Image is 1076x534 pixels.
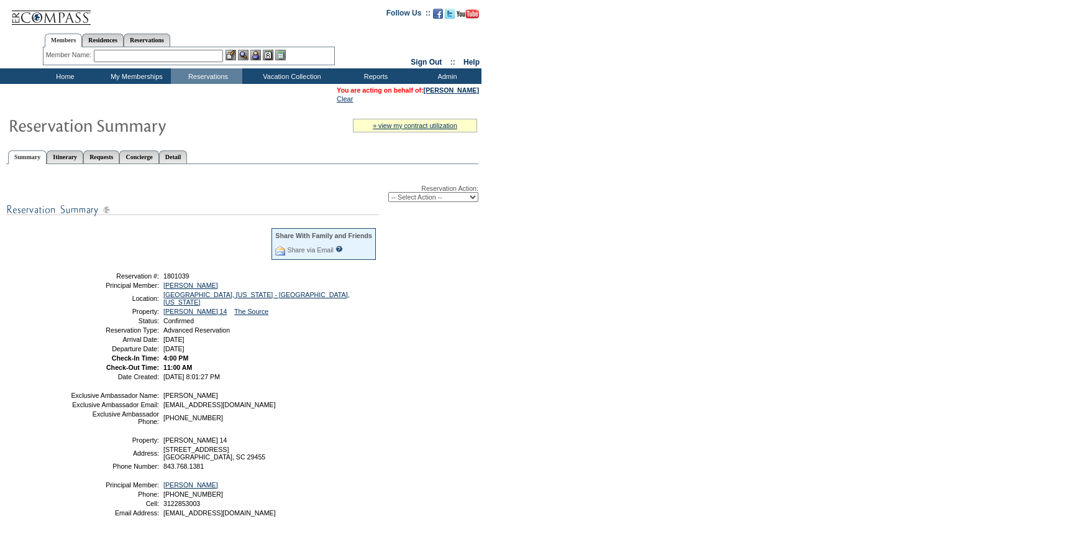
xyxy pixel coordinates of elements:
img: b_edit.gif [226,50,236,60]
a: [PERSON_NAME] [163,481,218,489]
td: Phone: [70,490,159,498]
a: [GEOGRAPHIC_DATA], [US_STATE] - [GEOGRAPHIC_DATA], [US_STATE] [163,291,350,306]
td: Exclusive Ambassador Name: [70,392,159,399]
td: Date Created: [70,373,159,380]
span: [STREET_ADDRESS] [GEOGRAPHIC_DATA], SC 29455 [163,446,265,461]
td: Home [28,68,99,84]
td: Reports [339,68,410,84]
span: [EMAIL_ADDRESS][DOMAIN_NAME] [163,509,276,517]
a: Detail [159,150,188,163]
span: [PHONE_NUMBER] [163,414,223,421]
span: 843.768.1381 [163,463,204,470]
a: The Source [234,308,268,315]
td: Vacation Collection [242,68,339,84]
img: View [238,50,248,60]
span: [EMAIL_ADDRESS][DOMAIN_NAME] [163,401,276,408]
td: Departure Date: [70,345,159,352]
a: [PERSON_NAME] [424,86,479,94]
img: Impersonate [250,50,261,60]
td: Reservations [171,68,242,84]
span: [DATE] [163,336,185,343]
a: Itinerary [47,150,83,163]
span: [PERSON_NAME] [163,392,218,399]
td: Phone Number: [70,463,159,470]
td: Reservation Type: [70,326,159,334]
a: Share via Email [287,246,334,254]
td: Location: [70,291,159,306]
td: Exclusive Ambassador Email: [70,401,159,408]
img: Reservaton Summary [8,113,257,137]
a: Requests [83,150,119,163]
td: Arrival Date: [70,336,159,343]
a: Members [45,34,83,47]
td: Cell: [70,500,159,507]
span: [PHONE_NUMBER] [163,490,223,498]
img: Become our fan on Facebook [433,9,443,19]
span: You are acting on behalf of: [337,86,479,94]
strong: Check-In Time: [112,354,159,362]
span: 1801039 [163,272,189,280]
a: Become our fan on Facebook [433,12,443,20]
a: [PERSON_NAME] [163,282,218,289]
span: :: [450,58,455,67]
td: Principal Member: [70,481,159,489]
div: Member Name: [46,50,94,60]
a: Sign Out [411,58,442,67]
td: Reservation #: [70,272,159,280]
a: Residences [82,34,124,47]
span: 11:00 AM [163,364,192,371]
span: [DATE] 8:01:27 PM [163,373,220,380]
img: subTtlResSummary.gif [6,202,379,218]
td: Property: [70,436,159,444]
span: Advanced Reservation [163,326,230,334]
span: Confirmed [163,317,194,325]
td: Admin [410,68,481,84]
a: Summary [8,150,47,164]
td: Address: [70,446,159,461]
span: 3122853003 [163,500,200,507]
a: Help [463,58,480,67]
img: Follow us on Twitter [445,9,455,19]
a: Subscribe to our YouTube Channel [457,12,479,20]
img: Reservations [263,50,273,60]
strong: Check-Out Time: [106,364,159,371]
span: 4:00 PM [163,354,188,362]
div: Reservation Action: [6,185,478,202]
a: Reservations [124,34,170,47]
a: [PERSON_NAME] 14 [163,308,227,315]
a: Concierge [119,150,158,163]
td: Status: [70,317,159,325]
td: My Memberships [99,68,171,84]
td: Email Address: [70,509,159,517]
img: Subscribe to our YouTube Channel [457,9,479,19]
a: Clear [337,95,353,103]
span: [DATE] [163,345,185,352]
a: » view my contract utilization [373,122,457,129]
td: Principal Member: [70,282,159,289]
span: [PERSON_NAME] 14 [163,436,227,444]
img: b_calculator.gif [275,50,286,60]
input: What is this? [335,246,343,252]
td: Property: [70,308,159,315]
a: Follow us on Twitter [445,12,455,20]
td: Follow Us :: [386,7,431,22]
div: Share With Family and Friends [275,232,372,239]
td: Exclusive Ambassador Phone: [70,410,159,425]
